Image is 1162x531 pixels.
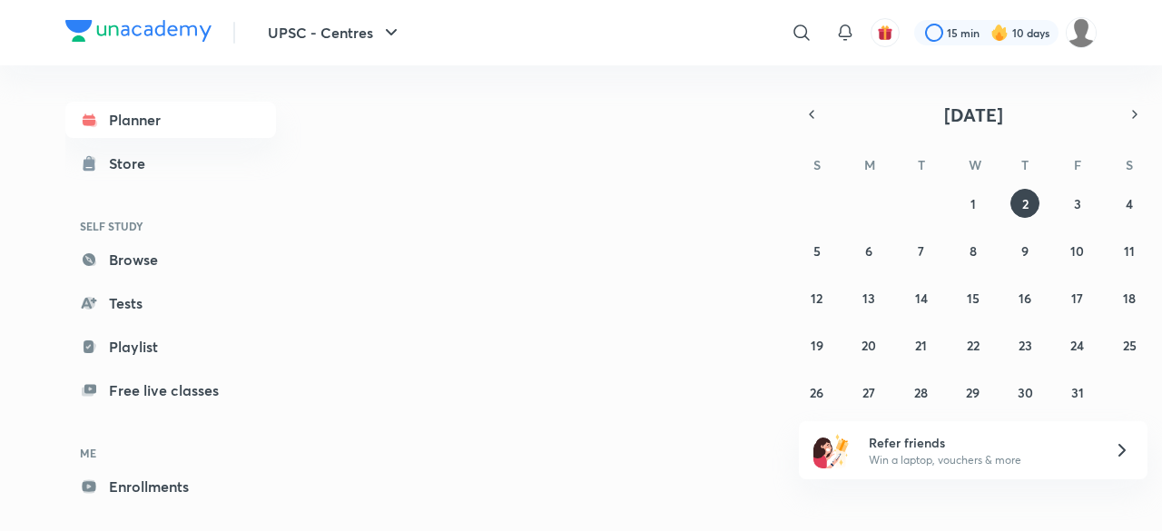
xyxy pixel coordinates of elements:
img: avatar [877,25,893,41]
abbr: Saturday [1126,156,1133,173]
button: October 26, 2025 [803,378,832,407]
button: October 4, 2025 [1115,189,1144,218]
abbr: October 16, 2025 [1019,290,1031,307]
img: streak [990,24,1009,42]
abbr: October 30, 2025 [1018,384,1033,401]
abbr: October 21, 2025 [915,337,927,354]
button: October 10, 2025 [1063,236,1092,265]
button: October 14, 2025 [907,283,936,312]
abbr: October 23, 2025 [1019,337,1032,354]
abbr: October 5, 2025 [813,242,821,260]
button: avatar [871,18,900,47]
abbr: Friday [1074,156,1081,173]
button: October 23, 2025 [1010,330,1039,359]
abbr: Sunday [813,156,821,173]
abbr: October 24, 2025 [1070,337,1084,354]
abbr: October 2, 2025 [1022,195,1029,212]
abbr: October 19, 2025 [811,337,823,354]
a: Company Logo [65,20,212,46]
abbr: October 14, 2025 [915,290,928,307]
img: Company Logo [65,20,212,42]
button: October 21, 2025 [907,330,936,359]
button: October 16, 2025 [1010,283,1039,312]
a: Playlist [65,329,276,365]
abbr: October 1, 2025 [970,195,976,212]
a: Browse [65,241,276,278]
p: Win a laptop, vouchers & more [869,452,1092,468]
abbr: Thursday [1021,156,1029,173]
h6: ME [65,438,276,468]
abbr: October 29, 2025 [966,384,980,401]
button: October 25, 2025 [1115,330,1144,359]
abbr: October 28, 2025 [914,384,928,401]
button: October 12, 2025 [803,283,832,312]
button: October 7, 2025 [907,236,936,265]
button: October 30, 2025 [1010,378,1039,407]
abbr: Tuesday [918,156,925,173]
abbr: Monday [864,156,875,173]
button: October 17, 2025 [1063,283,1092,312]
abbr: October 6, 2025 [865,242,872,260]
abbr: October 9, 2025 [1021,242,1029,260]
button: October 2, 2025 [1010,189,1039,218]
button: October 24, 2025 [1063,330,1092,359]
button: October 19, 2025 [803,330,832,359]
abbr: October 3, 2025 [1074,195,1081,212]
button: October 6, 2025 [854,236,883,265]
abbr: October 13, 2025 [862,290,875,307]
abbr: October 10, 2025 [1070,242,1084,260]
button: UPSC - Centres [257,15,413,51]
abbr: October 4, 2025 [1126,195,1133,212]
abbr: October 31, 2025 [1071,384,1084,401]
button: October 3, 2025 [1063,189,1092,218]
abbr: October 22, 2025 [967,337,980,354]
a: Free live classes [65,372,276,408]
abbr: Wednesday [969,156,981,173]
button: October 29, 2025 [959,378,988,407]
button: October 8, 2025 [959,236,988,265]
button: October 13, 2025 [854,283,883,312]
abbr: October 25, 2025 [1123,337,1137,354]
button: [DATE] [824,102,1122,127]
img: referral [813,432,850,468]
button: October 18, 2025 [1115,283,1144,312]
button: October 20, 2025 [854,330,883,359]
abbr: October 27, 2025 [862,384,875,401]
abbr: October 11, 2025 [1124,242,1135,260]
div: Store [109,152,156,174]
button: October 28, 2025 [907,378,936,407]
img: SAKSHI AGRAWAL [1066,17,1097,48]
a: Tests [65,285,276,321]
abbr: October 18, 2025 [1123,290,1136,307]
abbr: October 7, 2025 [918,242,924,260]
abbr: October 12, 2025 [811,290,822,307]
abbr: October 17, 2025 [1071,290,1083,307]
a: Store [65,145,276,182]
button: October 15, 2025 [959,283,988,312]
button: October 22, 2025 [959,330,988,359]
button: October 1, 2025 [959,189,988,218]
button: October 27, 2025 [854,378,883,407]
h6: Refer friends [869,433,1092,452]
button: October 5, 2025 [803,236,832,265]
abbr: October 20, 2025 [862,337,876,354]
button: October 9, 2025 [1010,236,1039,265]
a: Enrollments [65,468,276,505]
abbr: October 15, 2025 [967,290,980,307]
button: October 31, 2025 [1063,378,1092,407]
abbr: October 8, 2025 [970,242,977,260]
button: October 11, 2025 [1115,236,1144,265]
h6: SELF STUDY [65,211,276,241]
abbr: October 26, 2025 [810,384,823,401]
a: Planner [65,102,276,138]
span: [DATE] [944,103,1003,127]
